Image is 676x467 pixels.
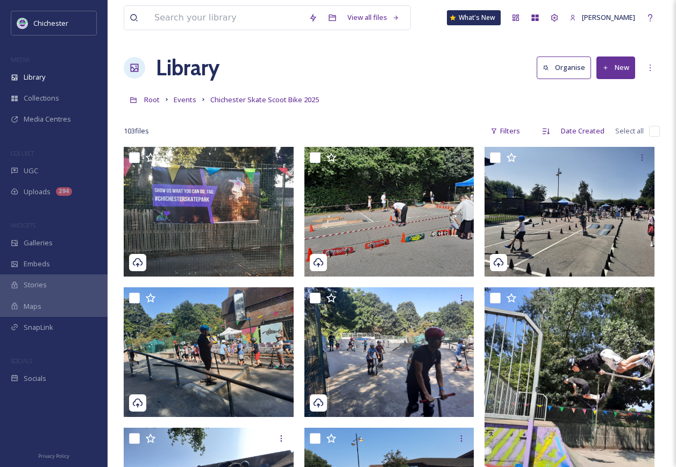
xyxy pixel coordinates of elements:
[38,449,69,462] a: Privacy Policy
[33,18,68,28] span: Chichester
[210,93,319,106] a: Chichester Skate Scoot Bike 2025
[24,280,47,290] span: Stories
[342,7,405,28] a: View all files
[537,56,591,79] button: Organise
[24,301,41,312] span: Maps
[304,147,477,277] img: skateboard coaching.jpg
[596,56,635,79] button: New
[304,287,477,417] img: Scoot train.jpg
[124,147,296,277] img: skatepark banner.jpg
[124,287,296,417] img: Scoot train2.jpg
[174,95,196,104] span: Events
[564,7,641,28] a: [PERSON_NAME]
[11,55,30,63] span: MEDIA
[615,126,644,136] span: Select all
[56,187,72,196] div: 294
[24,238,53,248] span: Galleries
[174,93,196,106] a: Events
[17,18,28,29] img: Logo_of_Chichester_District_Council.png
[11,149,34,157] span: COLLECT
[537,56,596,79] a: Organise
[485,121,525,141] div: Filters
[149,6,303,30] input: Search your library
[24,114,71,124] span: Media Centres
[447,10,501,25] a: What's New
[24,187,51,197] span: Uploads
[24,72,45,82] span: Library
[11,357,32,365] span: SOCIALS
[210,95,319,104] span: Chichester Skate Scoot Bike 2025
[24,373,46,384] span: Socials
[556,121,610,141] div: Date Created
[582,12,635,22] span: [PERSON_NAME]
[24,166,38,176] span: UGC
[144,95,160,104] span: Root
[24,322,53,332] span: SnapLink
[11,221,35,229] span: WIDGETS
[38,452,69,459] span: Privacy Policy
[485,147,657,277] img: scooters car park.jpg
[156,52,219,84] a: Library
[24,259,50,269] span: Embeds
[24,93,59,103] span: Collections
[144,93,160,106] a: Root
[124,126,149,136] span: 103 file s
